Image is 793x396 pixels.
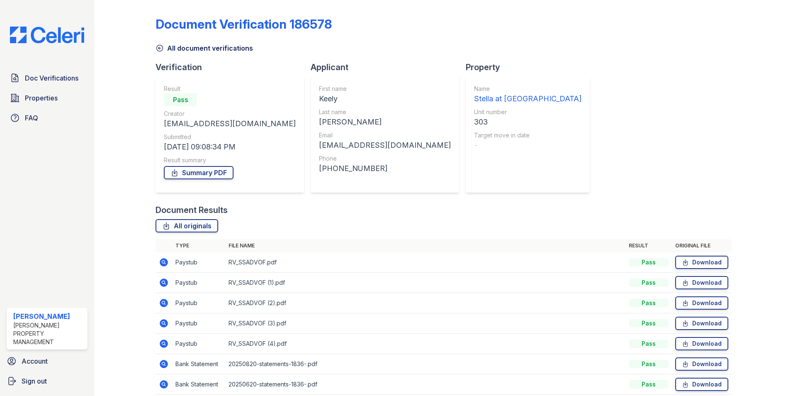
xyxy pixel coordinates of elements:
[225,252,625,273] td: RV_SSADVOF.pdf
[629,319,669,328] div: Pass
[629,340,669,348] div: Pass
[156,61,311,73] div: Verification
[466,61,596,73] div: Property
[319,108,451,116] div: Last name
[164,110,296,118] div: Creator
[13,311,84,321] div: [PERSON_NAME]
[225,354,625,374] td: 20250820-statements-1836-.pdf
[675,378,728,391] a: Download
[172,334,225,354] td: Paystub
[25,73,78,83] span: Doc Verifications
[164,156,296,164] div: Result summary
[164,93,197,106] div: Pass
[172,313,225,334] td: Paystub
[319,85,451,93] div: First name
[172,273,225,293] td: Paystub
[319,93,451,105] div: Keely
[629,279,669,287] div: Pass
[172,293,225,313] td: Paystub
[7,110,88,126] a: FAQ
[675,256,728,269] a: Download
[675,296,728,310] a: Download
[319,139,451,151] div: [EMAIL_ADDRESS][DOMAIN_NAME]
[7,70,88,86] a: Doc Verifications
[3,373,91,389] a: Sign out
[474,116,581,128] div: 303
[672,239,732,252] th: Original file
[474,139,581,151] div: -
[319,154,451,163] div: Phone
[675,337,728,350] a: Download
[13,321,84,346] div: [PERSON_NAME] Property Management
[7,90,88,106] a: Properties
[3,27,91,43] img: CE_Logo_Blue-a8612792a0a2168367f1c8372b55b34899dd931a85d93a1a3d3e32e68fde9ad4.png
[164,133,296,141] div: Submitted
[225,293,625,313] td: RV_SSADVOF (2).pdf
[172,252,225,273] td: Paystub
[225,334,625,354] td: RV_SSADVOF (4).pdf
[172,354,225,374] td: Bank Statement
[172,374,225,395] td: Bank Statement
[629,299,669,307] div: Pass
[156,204,228,216] div: Document Results
[25,113,38,123] span: FAQ
[225,273,625,293] td: RV_SSADVOF (1).pdf
[629,380,669,389] div: Pass
[156,219,218,232] a: All originals
[22,356,48,366] span: Account
[629,258,669,266] div: Pass
[311,61,466,73] div: Applicant
[625,239,672,252] th: Result
[474,93,581,105] div: Stella at [GEOGRAPHIC_DATA]
[319,163,451,174] div: [PHONE_NUMBER]
[675,357,728,371] a: Download
[225,313,625,334] td: RV_SSADVOF (3).pdf
[22,376,47,386] span: Sign out
[164,118,296,130] div: [EMAIL_ADDRESS][DOMAIN_NAME]
[319,116,451,128] div: [PERSON_NAME]
[25,93,58,103] span: Properties
[474,131,581,139] div: Target move in date
[225,239,625,252] th: File name
[156,43,253,53] a: All document verifications
[629,360,669,368] div: Pass
[172,239,225,252] th: Type
[164,166,234,179] a: Summary PDF
[225,374,625,395] td: 20250620-statements-1836-.pdf
[675,317,728,330] a: Download
[474,85,581,105] a: Name Stella at [GEOGRAPHIC_DATA]
[164,141,296,153] div: [DATE] 09:08:34 PM
[3,353,91,369] a: Account
[156,17,332,32] div: Document Verification 186578
[474,108,581,116] div: Unit number
[474,85,581,93] div: Name
[164,85,296,93] div: Result
[319,131,451,139] div: Email
[675,276,728,289] a: Download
